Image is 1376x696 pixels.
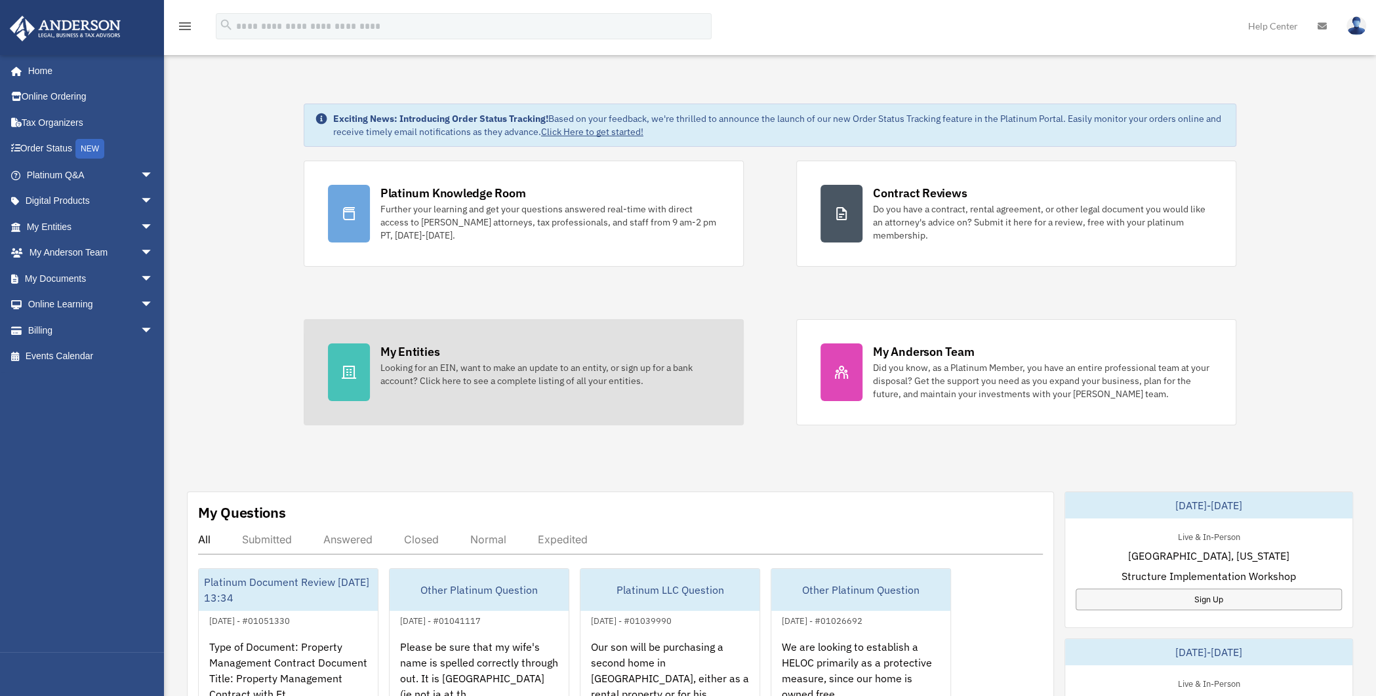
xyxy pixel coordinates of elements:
a: Platinum Q&Aarrow_drop_down [9,162,173,188]
div: [DATE] - #01039990 [580,613,682,627]
span: arrow_drop_down [140,265,167,292]
a: My Entities Looking for an EIN, want to make an update to an entity, or sign up for a bank accoun... [304,319,744,425]
div: Platinum Knowledge Room [380,185,526,201]
div: Looking for an EIN, want to make an update to an entity, or sign up for a bank account? Click her... [380,361,719,387]
a: My Entitiesarrow_drop_down [9,214,173,240]
div: Other Platinum Question [771,569,950,611]
a: menu [177,23,193,34]
div: Platinum Document Review [DATE] 13:34 [199,569,378,611]
a: Click Here to get started! [541,126,643,138]
div: Contract Reviews [873,185,967,201]
a: Online Learningarrow_drop_down [9,292,173,318]
a: Tax Organizers [9,109,173,136]
a: Online Ordering [9,84,173,110]
a: Platinum Knowledge Room Further your learning and get your questions answered real-time with dire... [304,161,744,267]
a: Events Calendar [9,343,173,370]
a: Home [9,58,167,84]
div: Other Platinum Question [390,569,569,611]
span: [GEOGRAPHIC_DATA], [US_STATE] [1128,548,1289,564]
div: [DATE]-[DATE] [1065,639,1353,665]
a: Digital Productsarrow_drop_down [9,188,173,214]
div: Further your learning and get your questions answered real-time with direct access to [PERSON_NAM... [380,203,719,242]
div: My Entities [380,343,439,360]
i: menu [177,18,193,34]
div: Based on your feedback, we're thrilled to announce the launch of our new Order Status Tracking fe... [333,112,1225,138]
div: [DATE]-[DATE] [1065,492,1353,518]
div: Did you know, as a Platinum Member, you have an entire professional team at your disposal? Get th... [873,361,1212,400]
div: Normal [470,533,506,546]
div: Live & In-Person [1167,676,1250,689]
div: My Questions [198,503,286,522]
a: My Anderson Teamarrow_drop_down [9,240,173,266]
div: All [198,533,211,546]
a: My Documentsarrow_drop_down [9,265,173,292]
div: Closed [404,533,439,546]
img: User Pic [1346,16,1366,35]
span: arrow_drop_down [140,240,167,267]
a: Order StatusNEW [9,136,173,163]
a: Contract Reviews Do you have a contract, rental agreement, or other legal document you would like... [796,161,1236,267]
img: Anderson Advisors Platinum Portal [6,16,125,41]
strong: Exciting News: Introducing Order Status Tracking! [333,113,548,125]
a: Sign Up [1076,589,1343,610]
span: arrow_drop_down [140,317,167,344]
span: arrow_drop_down [140,292,167,319]
div: Do you have a contract, rental agreement, or other legal document you would like an attorney's ad... [873,203,1212,242]
a: Billingarrow_drop_down [9,317,173,343]
div: [DATE] - #01041117 [390,613,491,627]
span: arrow_drop_down [140,214,167,241]
span: arrow_drop_down [140,162,167,189]
div: Answered [323,533,373,546]
span: arrow_drop_down [140,188,167,215]
div: Platinum LLC Question [580,569,759,611]
span: Structure Implementation Workshop [1122,568,1295,584]
a: My Anderson Team Did you know, as a Platinum Member, you have an entire professional team at your... [796,319,1236,425]
div: My Anderson Team [873,343,974,360]
div: Expedited [538,533,588,546]
div: Live & In-Person [1167,529,1250,543]
div: [DATE] - #01051330 [199,613,300,627]
i: search [219,18,233,32]
div: [DATE] - #01026692 [771,613,873,627]
div: NEW [75,139,104,159]
div: Submitted [242,533,292,546]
